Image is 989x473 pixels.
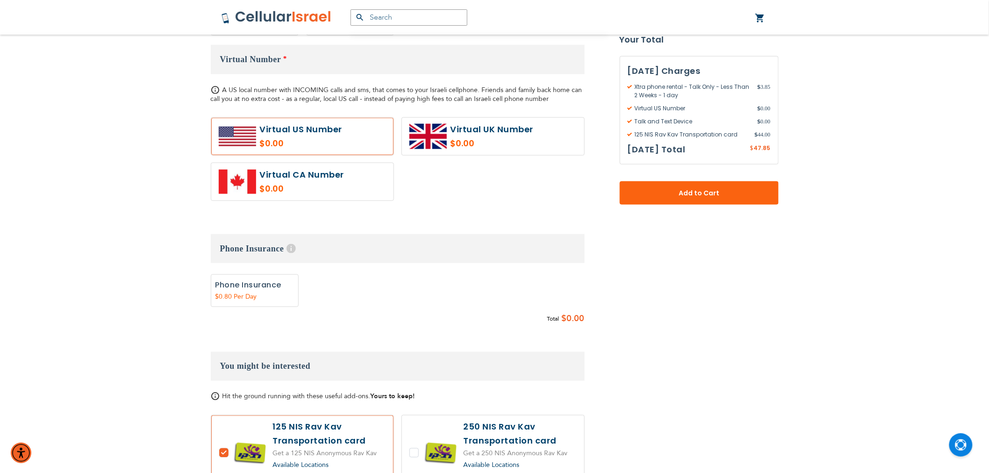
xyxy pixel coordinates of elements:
[628,64,771,78] h3: [DATE] Charges
[628,83,758,100] span: Xtra phone rental - Talk Only - Less Than 2 Weeks - 1 day
[651,188,748,198] span: Add to Cart
[273,461,329,470] a: Available Locations
[464,461,520,470] a: Available Locations
[287,244,296,253] span: Help
[562,312,567,326] span: $
[755,130,758,139] span: $
[351,9,467,26] input: Search
[221,10,332,24] img: Cellular Israel Logo
[220,362,311,371] span: You might be interested
[11,443,31,463] div: Accessibility Menu
[628,130,755,139] span: 125 NIS Rav Kav Transportation card
[758,117,761,126] span: $
[371,392,415,401] strong: Yours to keep!
[750,144,754,153] span: $
[758,104,771,113] span: 0.00
[220,55,281,64] span: Virtual Number
[628,104,758,113] span: Virtual US Number
[758,83,771,100] span: 3.85
[754,144,771,152] span: 47.85
[222,392,415,401] span: Hit the ground running with these useful add-ons.
[567,312,585,326] span: 0.00
[758,117,771,126] span: 0.00
[211,86,582,103] span: A US local number with INCOMING calls and sms, that comes to your Israeli cellphone. Friends and ...
[547,314,559,324] span: Total
[758,83,761,91] span: $
[758,104,761,113] span: $
[620,33,779,47] strong: Your Total
[628,117,758,126] span: Talk and Text Device
[211,234,585,263] h3: Phone Insurance
[628,143,686,157] h3: [DATE] Total
[620,181,779,205] button: Add to Cart
[755,130,771,139] span: 44.00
